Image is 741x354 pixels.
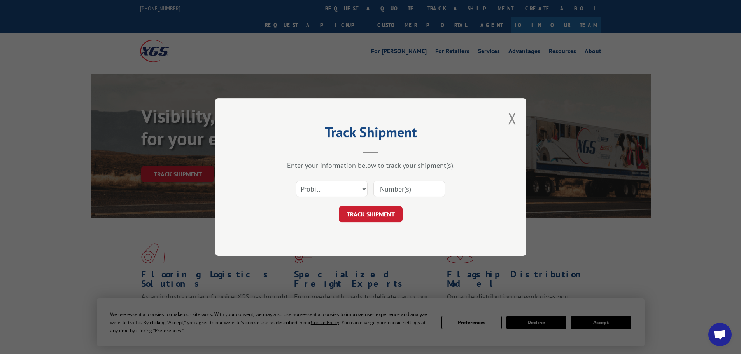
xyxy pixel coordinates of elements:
div: Open chat [708,323,732,346]
button: TRACK SHIPMENT [339,206,403,222]
button: Close modal [508,108,517,129]
input: Number(s) [373,181,445,197]
div: Enter your information below to track your shipment(s). [254,161,487,170]
h2: Track Shipment [254,127,487,141]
